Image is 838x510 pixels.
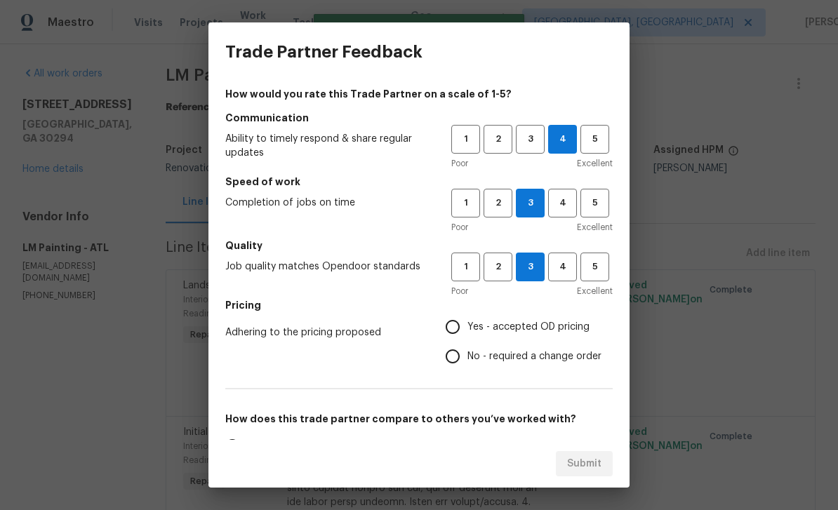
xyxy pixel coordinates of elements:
[467,349,601,364] span: No - required a change order
[453,259,479,275] span: 1
[516,189,545,217] button: 3
[577,284,613,298] span: Excellent
[451,156,468,170] span: Poor
[550,259,576,275] span: 4
[451,253,480,281] button: 1
[247,439,397,454] span: This is my favorite trade partner
[580,253,609,281] button: 5
[485,259,511,275] span: 2
[548,125,577,154] button: 4
[225,298,613,312] h5: Pricing
[548,253,577,281] button: 4
[225,412,613,426] h5: How does this trade partner compare to others you’ve worked with?
[582,131,608,147] span: 5
[451,284,468,298] span: Poor
[451,125,480,154] button: 1
[225,239,613,253] h5: Quality
[577,220,613,234] span: Excellent
[516,253,545,281] button: 3
[484,253,512,281] button: 2
[451,189,480,217] button: 1
[225,326,423,340] span: Adhering to the pricing proposed
[225,132,429,160] span: Ability to timely respond & share regular updates
[517,259,544,275] span: 3
[577,156,613,170] span: Excellent
[225,260,429,274] span: Job quality matches Opendoor standards
[550,195,576,211] span: 4
[225,42,423,62] h3: Trade Partner Feedback
[580,189,609,217] button: 5
[484,125,512,154] button: 2
[485,195,511,211] span: 2
[484,189,512,217] button: 2
[580,125,609,154] button: 5
[548,189,577,217] button: 4
[453,195,479,211] span: 1
[467,320,590,335] span: Yes - accepted OD pricing
[225,87,613,101] h4: How would you rate this Trade Partner on a scale of 1-5?
[453,131,479,147] span: 1
[549,131,576,147] span: 4
[225,111,613,125] h5: Communication
[516,125,545,154] button: 3
[485,131,511,147] span: 2
[582,259,608,275] span: 5
[582,195,608,211] span: 5
[517,131,543,147] span: 3
[225,196,429,210] span: Completion of jobs on time
[225,175,613,189] h5: Speed of work
[451,220,468,234] span: Poor
[517,195,544,211] span: 3
[446,312,613,371] div: Pricing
